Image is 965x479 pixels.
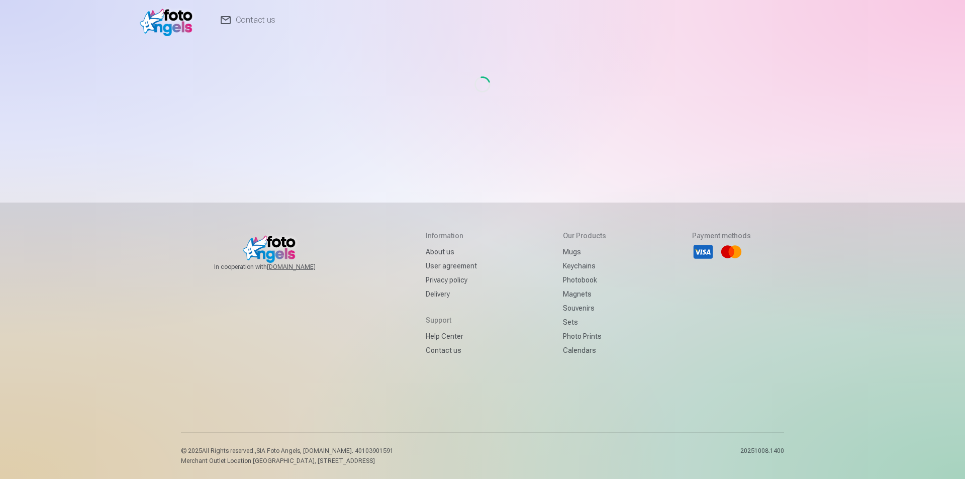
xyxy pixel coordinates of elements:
span: SIA Foto Angels, [DOMAIN_NAME]. 40103901591 [256,447,394,454]
li: Visa [692,241,714,263]
a: Delivery [426,287,477,301]
p: Merchant Outlet Location [GEOGRAPHIC_DATA], [STREET_ADDRESS] [181,457,394,465]
a: Help Center [426,329,477,343]
a: Souvenirs [563,301,606,315]
a: [DOMAIN_NAME] [267,263,340,271]
li: Mastercard [720,241,742,263]
a: About us [426,245,477,259]
a: Keychains [563,259,606,273]
a: Calendars [563,343,606,357]
h5: Information [426,231,477,241]
a: Contact us [426,343,477,357]
a: Photo prints [563,329,606,343]
a: User agreement [426,259,477,273]
p: © 2025 All Rights reserved. , [181,447,394,455]
a: Privacy policy [426,273,477,287]
img: /v1 [140,4,198,36]
p: 20251008.1400 [740,447,784,465]
h5: Payment methods [692,231,751,241]
a: Sets [563,315,606,329]
a: Magnets [563,287,606,301]
a: Mugs [563,245,606,259]
h5: Support [426,315,477,325]
a: Photobook [563,273,606,287]
span: In cooperation with [214,263,340,271]
h5: Our products [563,231,606,241]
